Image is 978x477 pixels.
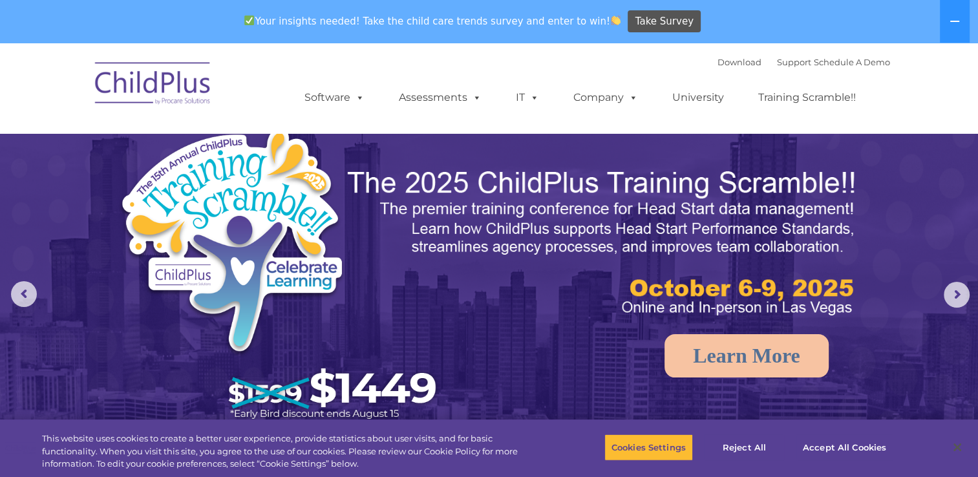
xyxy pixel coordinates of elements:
[239,8,626,34] span: Your insights needed! Take the child care trends survey and enter to win!
[943,433,972,461] button: Close
[796,434,893,461] button: Accept All Cookies
[628,10,701,33] a: Take Survey
[718,57,890,67] font: |
[611,16,621,25] img: 👏
[42,432,538,471] div: This website uses cookies to create a better user experience, provide statistics about user visit...
[503,85,552,111] a: IT
[745,85,869,111] a: Training Scramble!!
[292,85,377,111] a: Software
[386,85,494,111] a: Assessments
[89,53,218,118] img: ChildPlus by Procare Solutions
[664,334,829,377] a: Learn More
[180,85,219,95] span: Last name
[244,16,254,25] img: ✅
[180,138,235,148] span: Phone number
[777,57,811,67] a: Support
[635,10,694,33] span: Take Survey
[718,57,761,67] a: Download
[814,57,890,67] a: Schedule A Demo
[659,85,737,111] a: University
[704,434,785,461] button: Reject All
[560,85,651,111] a: Company
[604,434,693,461] button: Cookies Settings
